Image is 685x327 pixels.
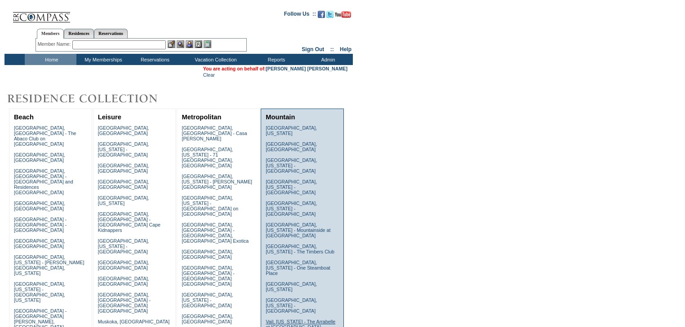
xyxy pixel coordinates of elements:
a: [GEOGRAPHIC_DATA], [GEOGRAPHIC_DATA] [98,163,149,174]
a: Members [37,29,64,39]
a: [GEOGRAPHIC_DATA], [US_STATE] - [GEOGRAPHIC_DATA] [266,201,317,217]
img: Reservations [195,40,202,48]
a: [GEOGRAPHIC_DATA], [GEOGRAPHIC_DATA] [98,276,149,287]
a: [GEOGRAPHIC_DATA], [US_STATE] - [PERSON_NAME][GEOGRAPHIC_DATA] [182,174,252,190]
td: Vacation Collection [180,54,249,65]
a: Clear [203,72,215,78]
a: [GEOGRAPHIC_DATA], [GEOGRAPHIC_DATA] - Casa [PERSON_NAME] [182,125,247,141]
a: [GEOGRAPHIC_DATA], [GEOGRAPHIC_DATA] [14,152,65,163]
a: [GEOGRAPHIC_DATA], [US_STATE] - The Timbers Club [266,244,334,254]
img: Follow us on Twitter [326,11,334,18]
a: [GEOGRAPHIC_DATA], [US_STATE] - [GEOGRAPHIC_DATA] on [GEOGRAPHIC_DATA] [182,195,238,217]
a: [GEOGRAPHIC_DATA], [GEOGRAPHIC_DATA] [182,314,233,324]
a: [GEOGRAPHIC_DATA], [US_STATE] [266,125,317,136]
a: [GEOGRAPHIC_DATA], [US_STATE] [266,281,317,292]
a: Help [340,46,351,52]
a: [GEOGRAPHIC_DATA], [US_STATE] - One Steamboat Place [266,260,330,276]
td: Home [25,54,76,65]
a: Metropolitan [182,113,221,121]
a: [GEOGRAPHIC_DATA], [US_STATE] - [GEOGRAPHIC_DATA], [US_STATE] [14,281,65,303]
a: [GEOGRAPHIC_DATA], [GEOGRAPHIC_DATA] [98,125,149,136]
a: [GEOGRAPHIC_DATA], [US_STATE] - [PERSON_NAME][GEOGRAPHIC_DATA], [US_STATE] [14,254,85,276]
a: [GEOGRAPHIC_DATA], [GEOGRAPHIC_DATA] [14,201,65,211]
a: [GEOGRAPHIC_DATA], [GEOGRAPHIC_DATA] - [GEOGRAPHIC_DATA] [GEOGRAPHIC_DATA] [98,292,151,314]
a: Residences [64,29,94,38]
a: [GEOGRAPHIC_DATA], [US_STATE] - [GEOGRAPHIC_DATA] [98,141,149,157]
a: [GEOGRAPHIC_DATA], [GEOGRAPHIC_DATA] [98,260,149,270]
img: Compass Home [12,4,71,23]
a: Become our fan on Facebook [318,13,325,19]
a: [GEOGRAPHIC_DATA] - [GEOGRAPHIC_DATA] - [GEOGRAPHIC_DATA] [14,217,67,233]
a: Subscribe to our YouTube Channel [335,13,351,19]
span: You are acting on behalf of: [203,66,347,71]
a: [GEOGRAPHIC_DATA], [US_STATE] - [GEOGRAPHIC_DATA] [266,157,317,174]
a: [GEOGRAPHIC_DATA], [US_STATE] - Mountainside at [GEOGRAPHIC_DATA] [266,222,330,238]
a: Beach [14,113,34,121]
a: Muskoka, [GEOGRAPHIC_DATA] [98,319,169,324]
div: Member Name: [38,40,72,48]
td: Admin [301,54,353,65]
img: Become our fan on Facebook [318,11,325,18]
a: [GEOGRAPHIC_DATA], [US_STATE] [98,195,149,206]
a: [GEOGRAPHIC_DATA], [US_STATE] - [GEOGRAPHIC_DATA] [98,238,149,254]
a: [GEOGRAPHIC_DATA], [GEOGRAPHIC_DATA] [182,249,233,260]
a: [GEOGRAPHIC_DATA], [GEOGRAPHIC_DATA] - [GEOGRAPHIC_DATA] and Residences [GEOGRAPHIC_DATA] [14,168,73,195]
a: [GEOGRAPHIC_DATA], [GEOGRAPHIC_DATA] - The Abaco Club on [GEOGRAPHIC_DATA] [14,125,76,147]
a: Mountain [266,113,295,121]
img: i.gif [4,13,12,14]
img: View [177,40,184,48]
a: Reservations [94,29,128,38]
a: [GEOGRAPHIC_DATA], [GEOGRAPHIC_DATA] - [GEOGRAPHIC_DATA] Cape Kidnappers [98,211,160,233]
img: Destinations by Exclusive Resorts [4,90,180,108]
a: [GEOGRAPHIC_DATA], [GEOGRAPHIC_DATA] - [GEOGRAPHIC_DATA] [GEOGRAPHIC_DATA] [182,265,234,287]
a: Leisure [98,113,121,121]
td: Follow Us :: [284,10,316,21]
img: Impersonate [186,40,193,48]
a: Follow us on Twitter [326,13,334,19]
a: [GEOGRAPHIC_DATA], [US_STATE] - 71 [GEOGRAPHIC_DATA], [GEOGRAPHIC_DATA] [182,147,233,168]
img: b_calculator.gif [204,40,211,48]
td: Reservations [128,54,180,65]
a: [GEOGRAPHIC_DATA], [US_STATE] - [GEOGRAPHIC_DATA] [266,179,317,195]
a: [GEOGRAPHIC_DATA], [GEOGRAPHIC_DATA] [266,141,317,152]
img: Subscribe to our YouTube Channel [335,11,351,18]
a: [GEOGRAPHIC_DATA], [GEOGRAPHIC_DATA] [14,238,65,249]
a: [GEOGRAPHIC_DATA], [GEOGRAPHIC_DATA] [98,179,149,190]
a: Sign Out [302,46,324,52]
td: My Memberships [76,54,128,65]
a: [GEOGRAPHIC_DATA], [GEOGRAPHIC_DATA] - [GEOGRAPHIC_DATA], [GEOGRAPHIC_DATA] Exotica [182,222,249,244]
a: [GEOGRAPHIC_DATA], [US_STATE] - [GEOGRAPHIC_DATA] [266,297,317,314]
td: Reports [249,54,301,65]
span: :: [330,46,334,52]
a: [PERSON_NAME] [PERSON_NAME] [266,66,347,71]
a: [GEOGRAPHIC_DATA], [US_STATE] - [GEOGRAPHIC_DATA] [182,292,233,308]
img: b_edit.gif [168,40,175,48]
